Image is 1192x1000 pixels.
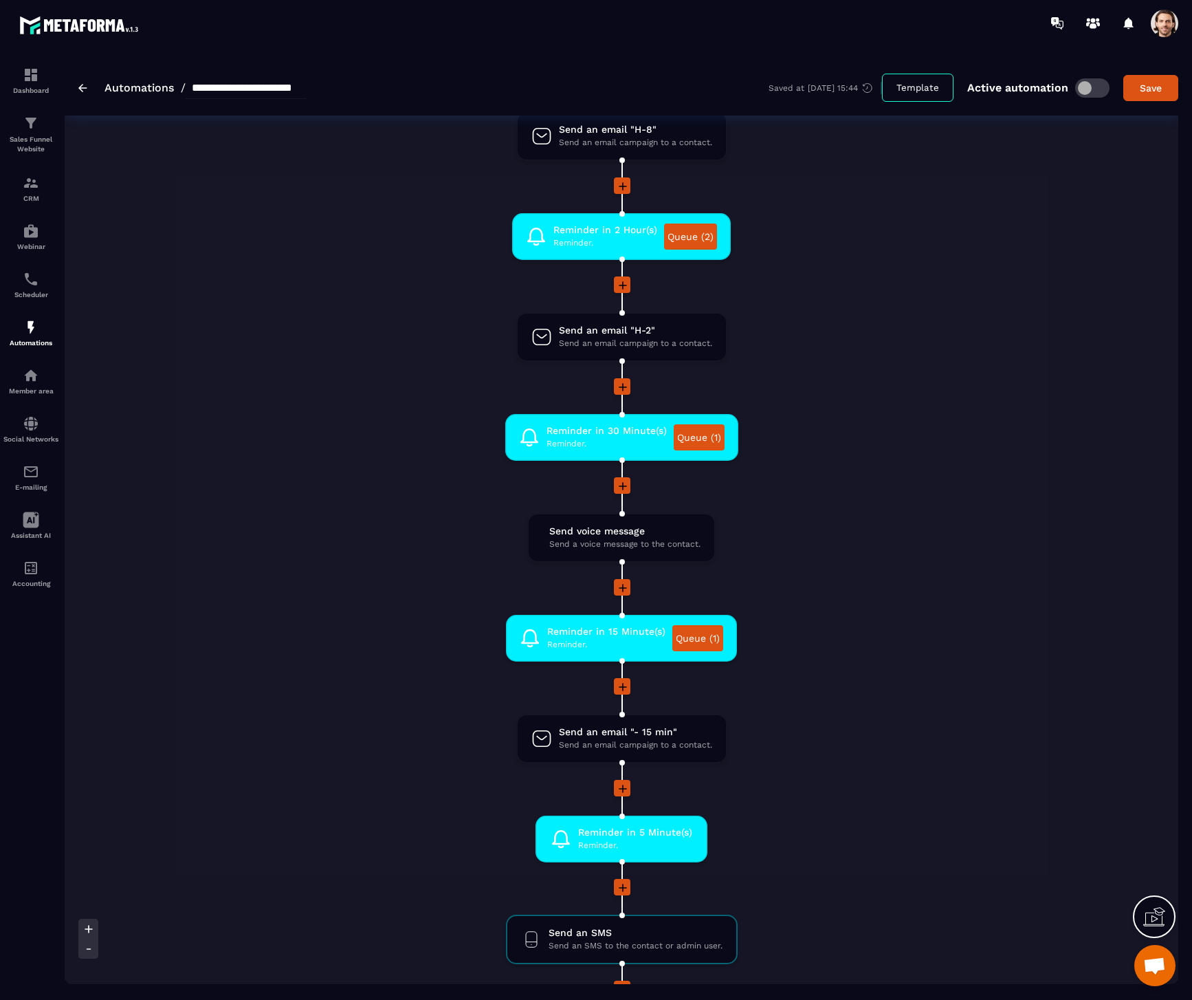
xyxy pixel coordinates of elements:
[3,550,58,598] a: accountantaccountantAccounting
[78,84,87,92] img: arrow
[547,625,665,638] span: Reminder in 15 Minute(s)
[547,424,667,437] span: Reminder in 30 Minute(s)
[23,415,39,432] img: social-network
[23,175,39,191] img: formation
[104,81,174,94] a: Automations
[553,224,657,237] span: Reminder in 2 Hour(s)
[23,319,39,336] img: automations
[549,926,722,939] span: Send an SMS
[1134,945,1176,986] div: Open chat
[23,223,39,239] img: automations
[578,826,692,839] span: Reminder in 5 Minute(s)
[3,405,58,453] a: social-networksocial-networkSocial Networks
[559,726,712,739] span: Send an email "- 15 min"
[967,81,1068,94] p: Active automation
[549,939,722,953] span: Send an SMS to the contact or admin user.
[769,82,882,94] div: Saved at
[3,243,58,250] p: Webinar
[674,424,725,450] a: Queue (1)
[559,324,712,337] span: Send an email "H-2"
[3,195,58,202] p: CRM
[549,525,700,538] span: Send voice message
[3,87,58,94] p: Dashboard
[3,309,58,357] a: automationsautomationsAutomations
[549,538,700,551] span: Send a voice message to the contact.
[3,532,58,539] p: Assistant AI
[3,291,58,298] p: Scheduler
[3,357,58,405] a: automationsautomationsMember area
[1123,75,1178,101] button: Save
[578,839,692,852] span: Reminder.
[559,739,712,752] span: Send an email campaign to a contact.
[547,437,667,450] span: Reminder.
[3,501,58,550] a: Assistant AI
[882,74,953,102] button: Template
[559,136,712,149] span: Send an email campaign to a contact.
[23,67,39,83] img: formation
[3,164,58,213] a: formationformationCRM
[3,453,58,501] a: emailemailE-mailing
[23,271,39,287] img: scheduler
[664,224,717,250] a: Queue (2)
[19,12,143,38] img: logo
[3,483,58,491] p: E-mailing
[672,625,723,651] a: Queue (1)
[553,237,657,250] span: Reminder.
[3,56,58,105] a: formationformationDashboard
[3,435,58,443] p: Social Networks
[559,337,712,350] span: Send an email campaign to a contact.
[3,261,58,309] a: schedulerschedulerScheduler
[23,367,39,384] img: automations
[3,135,58,154] p: Sales Funnel Website
[23,464,39,480] img: email
[23,560,39,576] img: accountant
[3,105,58,164] a: formationformationSales Funnel Website
[547,638,665,651] span: Reminder.
[808,83,858,93] p: [DATE] 15:44
[3,580,58,587] p: Accounting
[23,115,39,131] img: formation
[3,387,58,395] p: Member area
[3,213,58,261] a: automationsautomationsWebinar
[181,81,186,94] span: /
[559,123,712,136] span: Send an email "H-8"
[1132,81,1169,95] div: Save
[3,339,58,347] p: Automations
